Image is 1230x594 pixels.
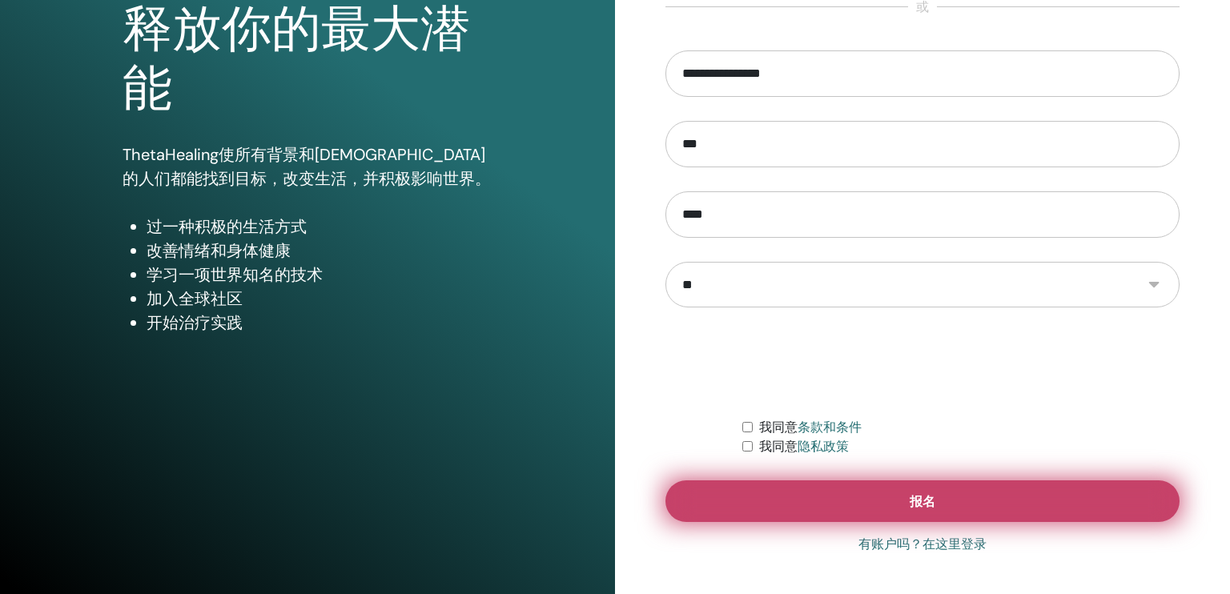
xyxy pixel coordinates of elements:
p: ThetaHealing使所有背景和[DEMOGRAPHIC_DATA]的人们都能找到目标，改变生活，并积极影响世界。 [123,142,492,191]
button: 报名 [665,480,1180,522]
li: 改善情绪和身体健康 [147,239,492,263]
a: 条款和条件 [798,419,862,435]
label: 我同意 [759,418,862,437]
iframe: 重新验证码 [801,331,1044,394]
li: 加入全球社区 [147,287,492,311]
li: 开始治疗实践 [147,311,492,335]
a: 隐私政策 [798,439,849,454]
label: 我同意 [759,437,849,456]
a: 有账户吗？在这里登录 [858,535,987,554]
li: 过一种积极的生活方式 [147,215,492,239]
span: 报名 [910,493,935,510]
li: 学习一项世界知名的技术 [147,263,492,287]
